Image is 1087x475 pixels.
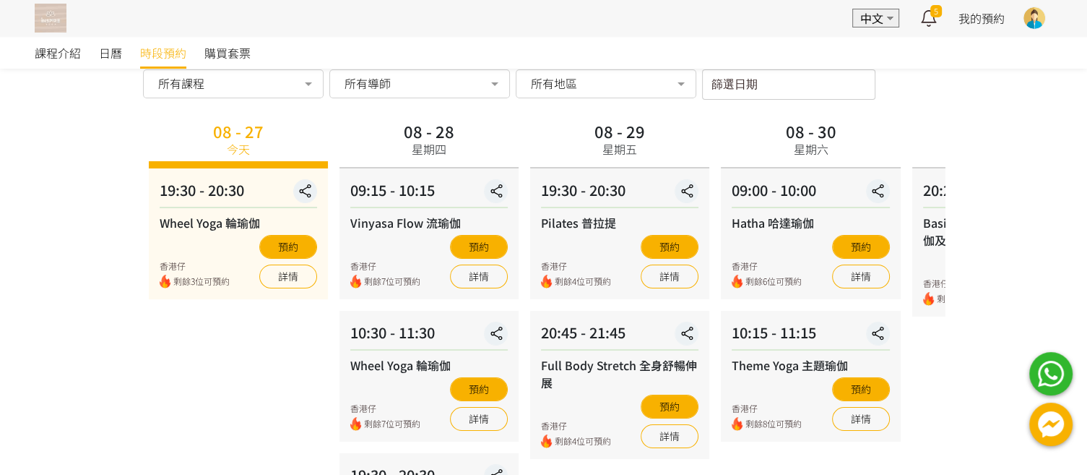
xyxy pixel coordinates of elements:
[732,179,889,208] div: 09:00 - 10:00
[541,356,698,391] div: Full Body Stretch 全身舒暢伸展
[173,275,230,288] span: 剩餘3位可預約
[350,322,508,351] div: 10:30 - 11:30
[732,260,802,273] div: 香港仔
[541,322,698,351] div: 20:45 - 21:45
[364,275,420,288] span: 剩餘7位可預約
[832,235,890,259] button: 預約
[732,322,889,351] div: 10:15 - 11:15
[160,179,317,208] div: 19:30 - 20:30
[450,377,508,401] button: 預約
[259,235,317,259] button: 預約
[160,214,317,231] div: Wheel Yoga 輪瑜伽
[641,424,698,448] a: 詳情
[227,140,250,158] div: 今天
[541,214,698,231] div: Pilates 普拉提
[140,44,186,61] span: 時段預約
[832,377,890,401] button: 預約
[832,265,890,288] a: 詳情
[350,356,508,374] div: Wheel Yoga 輪瑜伽
[732,214,889,231] div: Hatha 哈達瑜伽
[140,37,186,69] a: 時段預約
[641,235,698,259] button: 預約
[923,179,1080,208] div: 20:20 - 21:20
[350,260,420,273] div: 香港仔
[345,76,391,90] span: 所有導師
[450,235,508,259] button: 預約
[541,179,698,208] div: 19:30 - 20:30
[350,402,420,415] div: 香港仔
[450,407,508,431] a: 詳情
[923,214,1080,249] div: Basic Yoga & Stretch 基礎瑜伽及伸展
[158,76,204,90] span: 所有課程
[602,140,637,158] div: 星期五
[541,435,552,448] img: fire.png
[204,44,251,61] span: 購買套票
[785,123,836,139] div: 08 - 30
[364,417,420,431] span: 剩餘7位可預約
[937,292,993,306] span: 剩餘7位可預約
[541,260,611,273] div: 香港仔
[204,37,251,69] a: 購買套票
[350,214,508,231] div: Vinyasa Flow 流瑜伽
[35,44,81,61] span: 課程介紹
[35,37,81,69] a: 課程介紹
[594,123,645,139] div: 08 - 29
[832,407,890,431] a: 詳情
[745,275,802,288] span: 剩餘6位可預約
[745,417,802,431] span: 剩餘8位可預約
[450,265,508,288] a: 詳情
[958,9,1005,27] a: 我的預約
[160,275,170,288] img: fire.png
[350,275,361,288] img: fire.png
[793,140,828,158] div: 星期六
[404,123,454,139] div: 08 - 28
[923,292,934,306] img: fire.png
[732,402,802,415] div: 香港仔
[732,356,889,374] div: Theme Yoga 主題瑜伽
[412,140,446,158] div: 星期四
[641,265,698,288] a: 詳情
[923,277,993,290] div: 香港仔
[541,419,611,432] div: 香港仔
[732,275,742,288] img: fire.png
[930,5,942,17] span: 5
[99,44,122,61] span: 日曆
[350,417,361,431] img: fire.png
[702,69,875,100] input: 篩選日期
[641,395,698,419] button: 預約
[555,435,611,448] span: 剩餘4位可預約
[35,4,66,33] img: T57dtJh47iSJKDtQ57dN6xVUMYY2M0XQuGF02OI4.png
[99,37,122,69] a: 日曆
[350,179,508,208] div: 09:15 - 10:15
[213,123,264,139] div: 08 - 27
[555,275,611,288] span: 剩餘4位可預約
[259,265,317,288] a: 詳情
[160,260,230,273] div: 香港仔
[732,417,742,431] img: fire.png
[541,275,552,288] img: fire.png
[531,76,577,90] span: 所有地區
